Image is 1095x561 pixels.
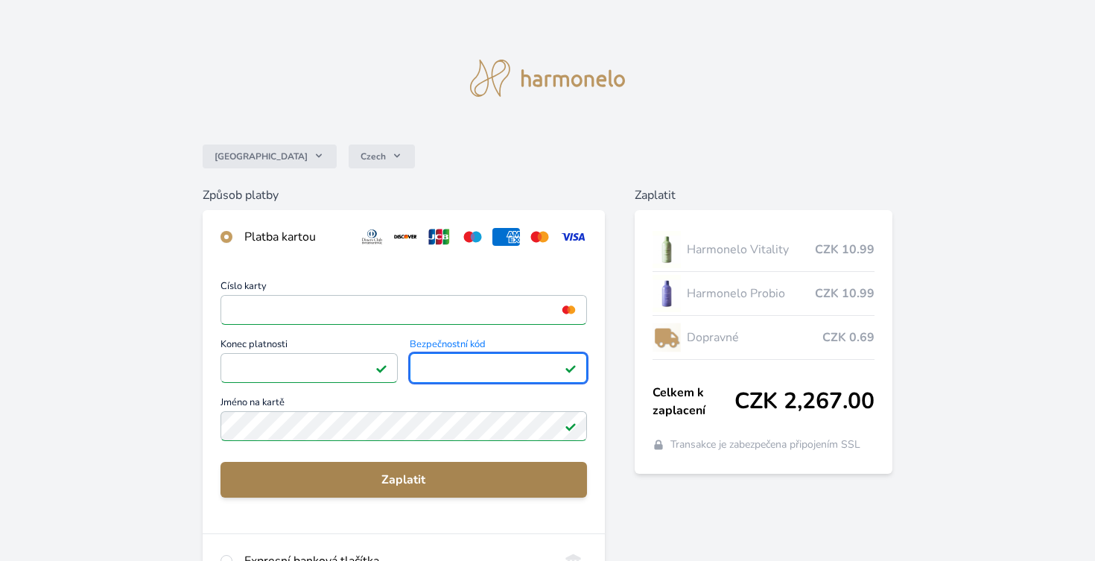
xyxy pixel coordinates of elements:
[559,228,587,246] img: visa.svg
[734,388,875,415] span: CZK 2,267.00
[392,228,419,246] img: discover.svg
[358,228,386,246] img: diners.svg
[653,231,681,268] img: CLEAN_VITALITY_se_stinem_x-lo.jpg
[220,411,587,441] input: Jméno na kartěPlatné pole
[492,228,520,246] img: amex.svg
[565,362,577,374] img: Platné pole
[815,241,875,259] span: CZK 10.99
[227,358,391,378] iframe: Iframe pro datum vypršení platnosti
[416,358,580,378] iframe: Iframe pro bezpečnostní kód
[687,241,816,259] span: Harmonelo Vitality
[244,228,347,246] div: Platba kartou
[410,340,587,353] span: Bezpečnostní kód
[653,384,735,419] span: Celkem k zaplacení
[526,228,553,246] img: mc.svg
[375,362,387,374] img: Platné pole
[559,303,579,317] img: mc
[349,145,415,168] button: Czech
[687,329,823,346] span: Dopravné
[653,319,681,356] img: delivery-lo.png
[425,228,453,246] img: jcb.svg
[227,299,580,320] iframe: Iframe pro číslo karty
[203,186,605,204] h6: Způsob platby
[815,285,875,302] span: CZK 10.99
[653,275,681,312] img: CLEAN_PROBIO_se_stinem_x-lo.jpg
[215,150,308,162] span: [GEOGRAPHIC_DATA]
[232,471,575,489] span: Zaplatit
[220,398,587,411] span: Jméno na kartě
[670,437,860,452] span: Transakce je zabezpečena připojením SSL
[822,329,875,346] span: CZK 0.69
[220,340,398,353] span: Konec platnosti
[687,285,816,302] span: Harmonelo Probio
[635,186,893,204] h6: Zaplatit
[565,420,577,432] img: Platné pole
[203,145,337,168] button: [GEOGRAPHIC_DATA]
[459,228,486,246] img: maestro.svg
[361,150,386,162] span: Czech
[470,60,625,97] img: logo.svg
[220,282,587,295] span: Číslo karty
[220,462,587,498] button: Zaplatit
